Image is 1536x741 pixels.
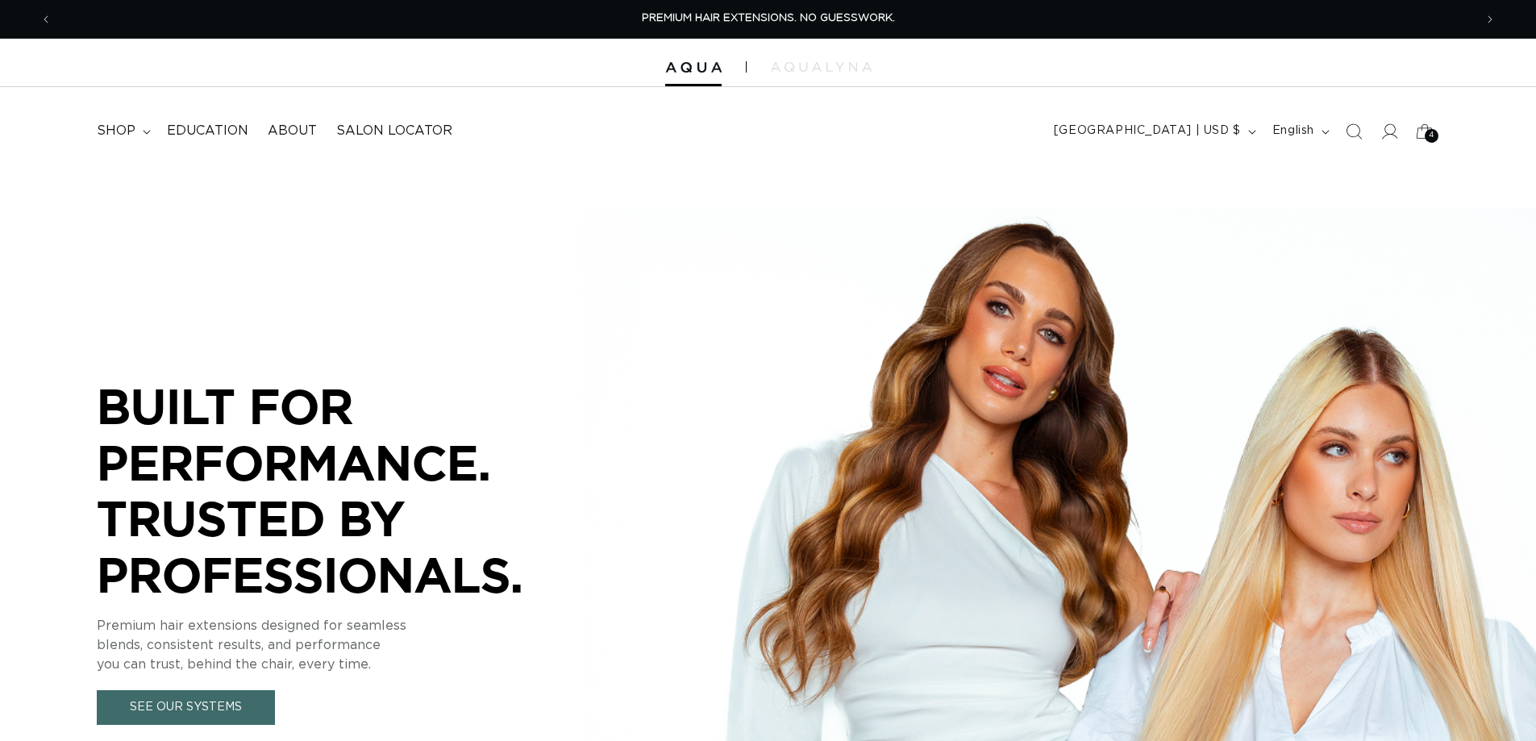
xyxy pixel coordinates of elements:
[97,616,581,674] p: Premium hair extensions designed for seamless blends, consistent results, and performance you can...
[97,378,581,602] p: BUILT FOR PERFORMANCE. TRUSTED BY PROFESSIONALS.
[771,62,872,72] img: aqualyna.com
[327,113,462,149] a: Salon Locator
[665,62,722,73] img: Aqua Hair Extensions
[336,123,452,139] span: Salon Locator
[642,13,895,23] span: PREMIUM HAIR EXTENSIONS. NO GUESSWORK.
[87,113,157,149] summary: shop
[1336,114,1372,149] summary: Search
[258,113,327,149] a: About
[1429,129,1434,143] span: 4
[157,113,258,149] a: Education
[97,690,275,725] a: See Our Systems
[1044,116,1263,147] button: [GEOGRAPHIC_DATA] | USD $
[268,123,317,139] span: About
[1272,123,1314,139] span: English
[97,123,135,139] span: shop
[28,4,64,35] button: Previous announcement
[1054,123,1241,139] span: [GEOGRAPHIC_DATA] | USD $
[1263,116,1336,147] button: English
[1472,4,1508,35] button: Next announcement
[167,123,248,139] span: Education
